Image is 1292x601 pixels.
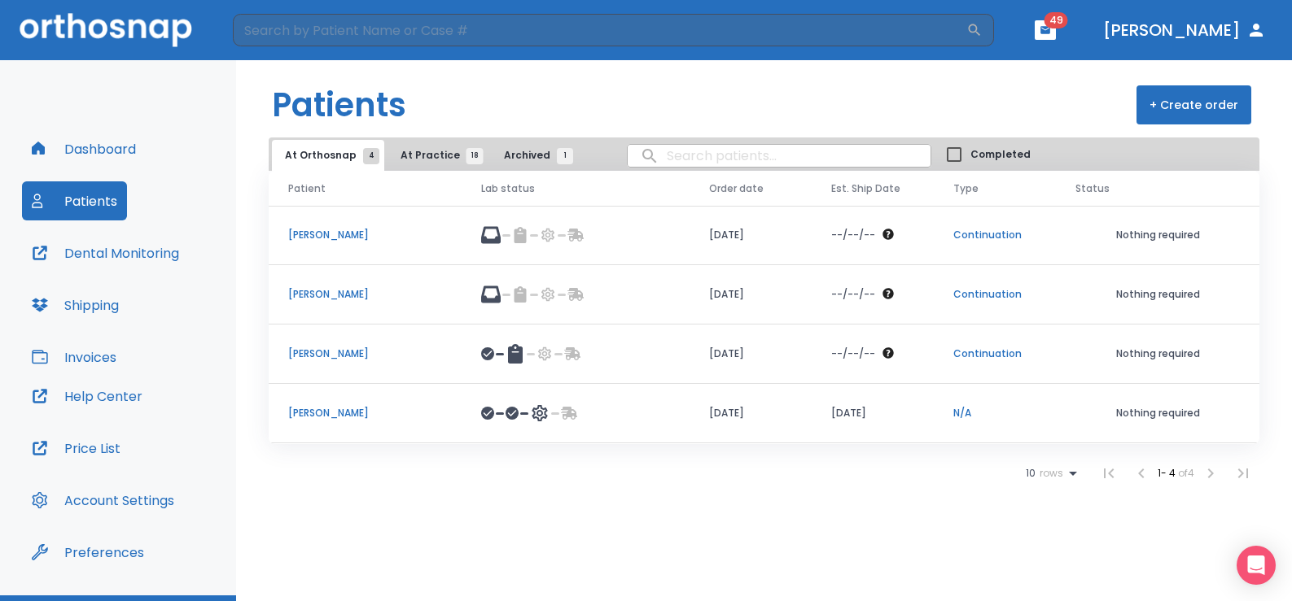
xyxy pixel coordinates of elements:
p: Continuation [953,287,1036,302]
p: Nothing required [1075,287,1240,302]
button: Invoices [22,338,126,377]
span: 10 [1026,468,1036,479]
p: Nothing required [1075,406,1240,420]
span: Archived [504,148,565,163]
p: Nothing required [1075,346,1240,361]
button: Shipping [22,285,129,324]
button: [PERSON_NAME] [1097,15,1272,45]
h1: Patients [272,81,406,129]
span: At Practice [401,148,475,163]
button: Dashboard [22,129,146,168]
span: Type [953,181,979,196]
p: --/--/-- [831,287,875,302]
p: N/A [953,406,1036,420]
p: Continuation [953,228,1036,242]
button: Account Settings [22,481,184,520]
button: + Create order [1137,85,1251,124]
button: Dental Monitoring [22,233,189,272]
div: The date will be available after approving treatment plan [831,346,914,361]
span: Patient [288,181,326,196]
span: Order date [709,181,764,196]
button: Preferences [22,533,154,572]
span: 18 [466,148,484,164]
span: At Orthosnap [285,148,371,163]
span: Completed [970,147,1031,162]
td: [DATE] [690,265,812,324]
p: --/--/-- [831,228,875,242]
span: Lab status [481,181,535,196]
img: Orthosnap [20,13,192,46]
button: Patients [22,181,127,220]
td: [DATE] [690,206,812,265]
p: [PERSON_NAME] [288,228,442,242]
span: 4 [363,148,379,164]
p: [PERSON_NAME] [288,287,442,302]
span: 49 [1045,12,1068,28]
div: The date will be available after approving treatment plan [831,228,914,242]
input: search [628,140,931,172]
td: [DATE] [812,384,934,443]
span: 1 [557,148,573,164]
p: --/--/-- [831,346,875,361]
input: Search by Patient Name or Case # [233,14,966,46]
div: tabs [272,140,581,171]
span: Est. Ship Date [831,181,900,196]
button: Price List [22,429,130,468]
span: rows [1036,468,1063,479]
button: Help Center [22,377,152,416]
span: 1 - 4 [1158,466,1178,480]
td: [DATE] [690,324,812,384]
p: [PERSON_NAME] [288,346,442,361]
td: [DATE] [690,384,812,443]
span: of 4 [1178,466,1194,480]
div: The date will be available after approving treatment plan [831,287,914,302]
div: Open Intercom Messenger [1237,546,1276,585]
p: Nothing required [1075,228,1240,242]
p: [PERSON_NAME] [288,406,442,420]
span: Status [1075,181,1110,196]
p: Continuation [953,346,1036,361]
